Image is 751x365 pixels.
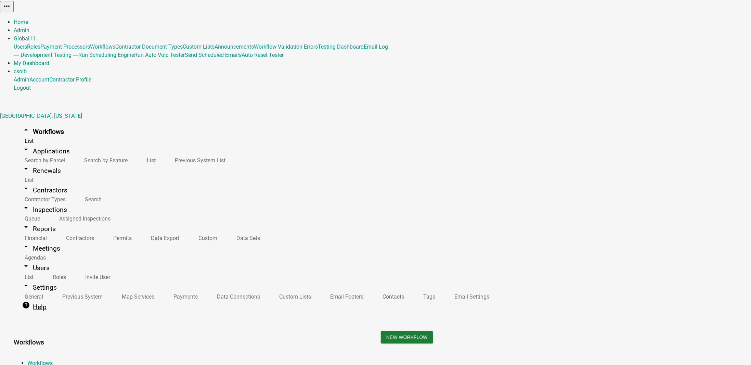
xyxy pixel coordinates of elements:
[136,153,164,168] a: List
[14,221,64,237] a: arrow_drop_downReports
[183,43,215,50] a: Custom Lists
[14,182,76,198] a: arrow_drop_downContractors
[254,43,318,50] a: Workflow Validation Errors
[14,60,49,66] a: My Dashboard
[14,76,29,83] a: Admin
[22,242,30,251] i: arrow_drop_down
[102,231,140,246] a: Permits
[51,289,111,304] a: Previous System
[22,262,30,270] i: arrow_drop_down
[49,76,91,83] a: Contractor Profile
[242,52,284,58] a: Auto Reset Tester
[22,204,30,212] i: arrow_drop_down
[14,192,74,207] a: Contractor Types
[14,202,75,218] a: arrow_drop_downInspections
[14,338,371,347] h3: Workflows
[40,43,90,50] a: Payment Processors
[14,279,65,295] a: arrow_drop_downSettings
[74,270,118,285] a: Invite User
[22,281,30,290] i: arrow_drop_down
[164,153,234,168] a: Previous System List
[73,153,136,168] a: Search by Feature
[14,27,29,34] a: Admin
[185,52,242,58] a: Send Scheduled Emails
[14,76,751,92] div: ckolb
[78,52,134,58] a: Run Scheduling Engine
[14,19,28,25] a: Home
[14,85,31,91] a: Logout
[22,301,30,309] i: help
[134,52,185,58] a: Run Auto Void Tester
[29,35,36,42] span: 11
[90,43,115,50] a: Workflows
[48,211,119,226] a: Assigned Inspections
[29,76,49,83] a: Account
[14,173,42,187] a: List
[74,192,110,207] a: Search
[14,250,54,265] a: Agendas
[14,153,73,168] a: Search by Parcel
[412,289,443,304] a: Tags
[111,289,163,304] a: Map Services
[14,231,55,246] a: Financial
[14,299,55,315] a: helpHelp
[22,165,30,173] i: arrow_drop_down
[14,289,51,304] a: General
[115,43,183,50] a: Contractor Document Types
[14,134,42,148] a: List
[27,43,40,50] a: Roles
[14,163,69,179] a: arrow_drop_downRenewals
[319,289,372,304] a: Email Footers
[14,43,751,59] div: Global11
[225,231,268,246] a: Data Sets
[14,211,48,226] a: Queue
[268,289,319,304] a: Custom Lists
[187,231,225,246] a: Custom
[14,52,78,58] a: ---- Development Testing ----
[55,231,102,246] a: Contractors
[22,184,30,192] i: arrow_drop_down
[22,145,30,153] i: arrow_drop_down
[140,231,187,246] a: Data Export
[14,35,36,42] a: Global11
[364,43,388,50] a: Email Log
[14,43,27,50] a: Users
[381,331,433,343] button: New Workflow
[14,68,27,75] a: ckolb
[443,289,497,304] a: Email Settings
[14,124,72,140] a: arrow_drop_upWorkflows
[14,143,78,159] a: arrow_drop_downApplications
[22,223,30,231] i: arrow_drop_down
[372,289,412,304] a: Contacts
[206,289,268,304] a: Data Connections
[3,2,11,10] i: more_horiz
[215,43,254,50] a: Announcements
[14,270,42,285] a: List
[318,43,364,50] a: Testing Dashboard
[14,240,68,256] a: arrow_drop_downMeetings
[163,289,206,304] a: Payments
[14,260,58,276] a: arrow_drop_downUsers
[42,270,74,285] a: Roles
[22,126,30,134] i: arrow_drop_up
